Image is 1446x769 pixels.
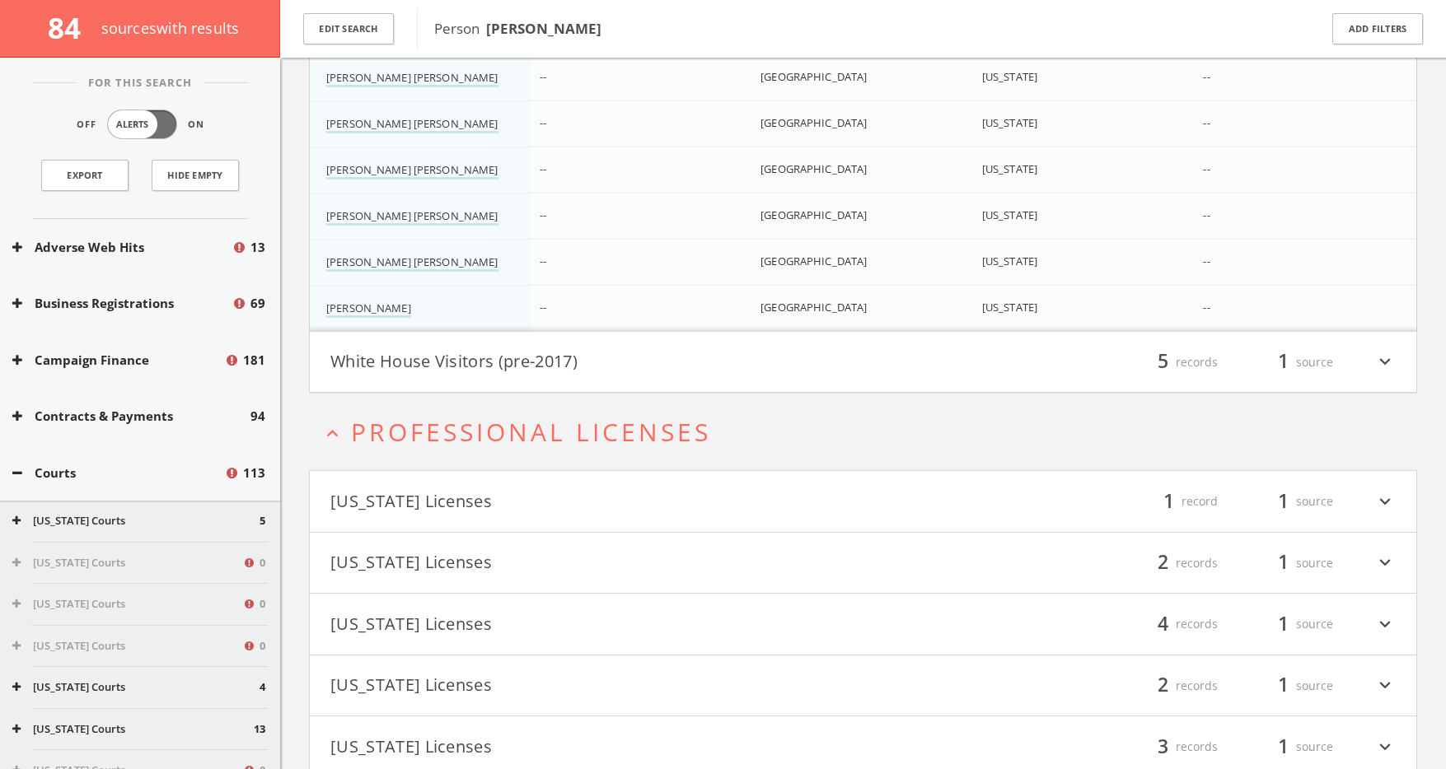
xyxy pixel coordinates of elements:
[330,733,863,761] button: [US_STATE] Licenses
[326,116,498,133] a: [PERSON_NAME] [PERSON_NAME]
[254,721,265,738] span: 13
[982,207,1037,222] span: [US_STATE]
[540,207,546,222] span: --
[260,638,265,655] span: 0
[1332,13,1423,45] button: Add Filters
[330,348,863,376] button: White House Visitors (pre-2017)
[434,19,601,38] span: Person
[1374,672,1396,700] i: expand_more
[1374,733,1396,761] i: expand_more
[152,160,239,191] button: Hide Empty
[330,487,863,515] button: [US_STATE] Licenses
[1374,610,1396,638] i: expand_more
[1234,610,1333,638] div: source
[1150,609,1176,638] span: 4
[12,638,242,655] button: [US_STATE] Courts
[760,207,867,222] span: [GEOGRAPHIC_DATA]
[1203,69,1210,84] span: --
[330,610,863,638] button: [US_STATE] Licenses
[260,596,265,613] span: 0
[760,69,867,84] span: [GEOGRAPHIC_DATA]
[1374,549,1396,577] i: expand_more
[1271,347,1296,376] span: 1
[540,161,546,176] span: --
[76,75,204,91] span: For This Search
[77,118,96,132] span: Off
[250,407,265,426] span: 94
[243,464,265,482] span: 113
[12,407,250,426] button: Contracts & Payments
[330,549,863,577] button: [US_STATE] Licenses
[1234,549,1333,577] div: source
[1119,549,1218,577] div: records
[1119,487,1218,515] div: record
[12,294,232,313] button: Business Registrations
[1150,548,1176,577] span: 2
[326,301,411,318] a: [PERSON_NAME]
[1119,348,1218,376] div: records
[1374,348,1396,376] i: expand_more
[1119,733,1218,761] div: records
[188,118,204,132] span: On
[48,8,95,47] span: 84
[760,300,867,315] span: [GEOGRAPHIC_DATA]
[12,513,260,529] button: [US_STATE] Courts
[1203,207,1210,222] span: --
[12,596,242,613] button: [US_STATE] Courts
[1119,672,1218,700] div: records
[351,415,711,449] span: Professional Licenses
[101,18,240,38] span: source s with results
[1203,161,1210,176] span: --
[250,294,265,313] span: 69
[321,418,1417,445] button: expand_lessProfessional Licenses
[260,555,265,571] span: 0
[1271,609,1296,638] span: 1
[982,69,1037,84] span: [US_STATE]
[250,238,265,257] span: 13
[1150,732,1176,761] span: 3
[12,238,232,257] button: Adverse Web Hits
[243,351,265,370] span: 181
[982,300,1037,315] span: [US_STATE]
[41,160,129,191] a: Export
[1234,672,1333,700] div: source
[1234,348,1333,376] div: source
[760,161,867,176] span: [GEOGRAPHIC_DATA]
[540,254,546,268] span: --
[1119,610,1218,638] div: records
[540,69,546,84] span: --
[486,19,601,38] b: [PERSON_NAME]
[1374,487,1396,515] i: expand_more
[326,70,498,87] a: [PERSON_NAME] [PERSON_NAME]
[260,679,265,696] span: 4
[12,555,242,571] button: [US_STATE] Courts
[321,422,344,445] i: expand_less
[1203,115,1210,130] span: --
[12,679,260,696] button: [US_STATE] Courts
[1156,487,1182,515] span: 1
[303,13,394,45] button: Edit Search
[1271,732,1296,761] span: 1
[982,161,1037,176] span: [US_STATE]
[326,208,498,226] a: [PERSON_NAME] [PERSON_NAME]
[1271,548,1296,577] span: 1
[1271,671,1296,700] span: 1
[12,721,254,738] button: [US_STATE] Courts
[982,254,1037,268] span: [US_STATE]
[330,672,863,700] button: [US_STATE] Licenses
[12,351,224,370] button: Campaign Finance
[1150,347,1176,376] span: 5
[1203,254,1210,268] span: --
[326,162,498,179] a: [PERSON_NAME] [PERSON_NAME]
[760,115,867,130] span: [GEOGRAPHIC_DATA]
[260,513,265,529] span: 5
[982,115,1037,130] span: [US_STATE]
[1271,487,1296,515] span: 1
[12,464,224,482] button: Courts
[540,300,546,315] span: --
[326,254,498,272] a: [PERSON_NAME] [PERSON_NAME]
[1234,487,1333,515] div: source
[1150,671,1176,700] span: 2
[1203,300,1210,315] span: --
[540,115,546,130] span: --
